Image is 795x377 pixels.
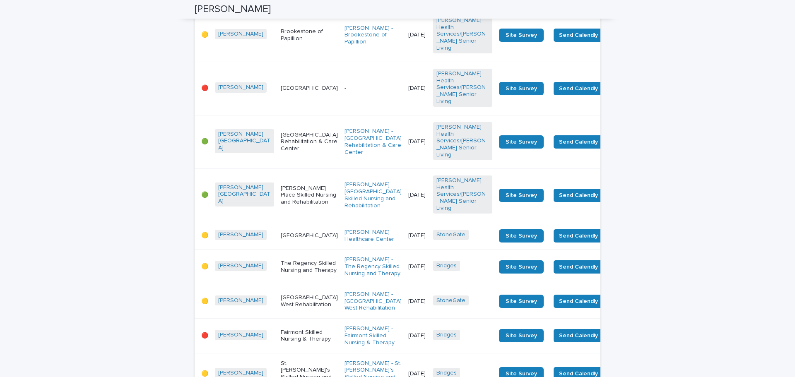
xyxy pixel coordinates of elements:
span: Send Calendly [559,331,598,340]
span: Site Survey [506,264,537,270]
a: Site Survey [499,329,544,342]
a: [PERSON_NAME] Health Services/[PERSON_NAME] Senior Living [436,17,489,52]
a: Bridges [436,331,457,339]
p: [DATE] [408,192,426,199]
p: [PERSON_NAME] Place Skilled Nursing and Rehabilitation [281,185,338,206]
p: 🟢 [201,192,208,199]
a: [PERSON_NAME] - [GEOGRAPHIC_DATA] West Rehabilitation [344,291,402,312]
a: [PERSON_NAME][GEOGRAPHIC_DATA] [218,131,271,151]
tr: 🟡[PERSON_NAME] [GEOGRAPHIC_DATA] West Rehabilitation[PERSON_NAME] - [GEOGRAPHIC_DATA] West Rehabi... [195,284,665,318]
p: Brookestone of Papillion [281,28,338,42]
span: Site Survey [506,139,537,145]
p: [GEOGRAPHIC_DATA] [281,85,338,92]
a: Site Survey [499,29,544,42]
button: Send Calendly [554,295,603,308]
span: Send Calendly [559,297,598,305]
a: [PERSON_NAME] - Fairmont Skilled Nursing & Therapy [344,325,402,346]
a: Site Survey [499,135,544,149]
p: [GEOGRAPHIC_DATA] Rehabilitation & Care Center [281,132,338,152]
p: [GEOGRAPHIC_DATA] [281,232,338,239]
span: Send Calendly [559,232,598,240]
h2: [PERSON_NAME] [195,3,271,15]
p: 🟡 [201,31,208,38]
a: Site Survey [499,229,544,243]
a: [PERSON_NAME] [218,370,263,377]
p: [DATE] [408,85,426,92]
button: Send Calendly [554,189,603,202]
span: Site Survey [506,333,537,339]
span: Send Calendly [559,84,598,93]
a: Bridges [436,370,457,377]
p: [DATE] [408,298,426,305]
p: [DATE] [408,332,426,339]
span: Site Survey [506,32,537,38]
a: [PERSON_NAME] [218,231,263,238]
a: [PERSON_NAME] - The Regency Skilled Nursing and Therapy [344,256,402,277]
a: [PERSON_NAME] [218,84,263,91]
p: [GEOGRAPHIC_DATA] West Rehabilitation [281,294,338,308]
p: [DATE] [408,31,426,38]
a: [PERSON_NAME] Health Services/[PERSON_NAME] Senior Living [436,177,489,212]
button: Send Calendly [554,329,603,342]
a: [PERSON_NAME] - [GEOGRAPHIC_DATA] Rehabilitation & Care Center [344,128,402,156]
p: - [344,85,402,92]
a: StoneGate [436,297,465,304]
a: StoneGate [436,231,465,238]
span: Site Survey [506,233,537,239]
a: Site Survey [499,189,544,202]
p: 🔴 [201,85,208,92]
a: Site Survey [499,82,544,95]
tr: 🔴[PERSON_NAME] [GEOGRAPHIC_DATA]-[DATE][PERSON_NAME] Health Services/[PERSON_NAME] Senior Living ... [195,62,665,115]
span: Site Survey [506,86,537,91]
tr: 🟡[PERSON_NAME] The Regency Skilled Nursing and Therapy[PERSON_NAME] - The Regency Skilled Nursing... [195,250,665,284]
a: [PERSON_NAME] Health Services/[PERSON_NAME] Senior Living [436,70,489,105]
button: Send Calendly [554,260,603,274]
a: Site Survey [499,295,544,308]
button: Send Calendly [554,135,603,149]
a: [PERSON_NAME] Health Services/[PERSON_NAME] Senior Living [436,124,489,158]
p: [DATE] [408,138,426,145]
a: [PERSON_NAME] - Brookestone of Papillion [344,25,402,46]
a: Bridges [436,262,457,269]
p: [DATE] [408,232,426,239]
button: Send Calendly [554,82,603,95]
a: [PERSON_NAME] [218,331,263,339]
a: [PERSON_NAME][GEOGRAPHIC_DATA] Skilled Nursing and Rehabilitation [344,181,402,209]
span: Send Calendly [559,263,598,271]
tr: 🟡[PERSON_NAME] Brookestone of Papillion[PERSON_NAME] - Brookestone of Papillion [DATE][PERSON_NAM... [195,8,665,62]
p: 🟡 [201,232,208,239]
a: [PERSON_NAME] [218,31,263,38]
span: Site Survey [506,371,537,377]
tr: 🔴[PERSON_NAME] Fairmont Skilled Nursing & Therapy[PERSON_NAME] - Fairmont Skilled Nursing & Thera... [195,319,665,353]
a: [PERSON_NAME] [218,297,263,304]
span: Send Calendly [559,138,598,146]
span: Site Survey [506,298,537,304]
p: 🟡 [201,298,208,305]
a: [PERSON_NAME] Healthcare Center [344,229,402,243]
p: Fairmont Skilled Nursing & Therapy [281,329,338,343]
span: Send Calendly [559,31,598,39]
p: 🟢 [201,138,208,145]
span: Send Calendly [559,191,598,199]
tr: 🟡[PERSON_NAME] [GEOGRAPHIC_DATA][PERSON_NAME] Healthcare Center [DATE]StoneGate Site SurveySend C... [195,222,665,250]
p: [DATE] [408,263,426,270]
span: Site Survey [506,192,537,198]
tr: 🟢[PERSON_NAME][GEOGRAPHIC_DATA] [PERSON_NAME] Place Skilled Nursing and Rehabilitation[PERSON_NAM... [195,168,665,222]
button: Send Calendly [554,229,603,243]
p: 🔴 [201,332,208,339]
p: The Regency Skilled Nursing and Therapy [281,260,338,274]
a: Site Survey [499,260,544,274]
a: [PERSON_NAME][GEOGRAPHIC_DATA] [218,184,271,205]
p: 🟡 [201,263,208,270]
button: Send Calendly [554,29,603,42]
tr: 🟢[PERSON_NAME][GEOGRAPHIC_DATA] [GEOGRAPHIC_DATA] Rehabilitation & Care Center[PERSON_NAME] - [GE... [195,115,665,168]
a: [PERSON_NAME] [218,262,263,269]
